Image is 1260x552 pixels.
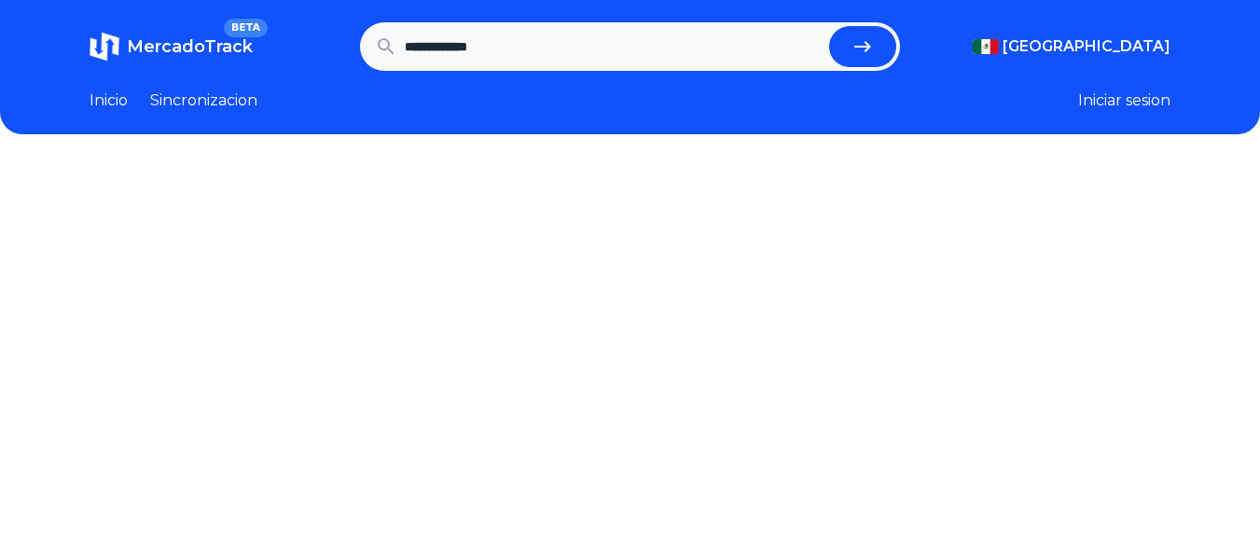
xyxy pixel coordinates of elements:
span: [GEOGRAPHIC_DATA] [1003,35,1170,58]
span: BETA [224,19,268,37]
a: Inicio [90,90,128,112]
span: MercadoTrack [127,36,253,57]
img: Mexico [973,39,999,54]
a: MercadoTrackBETA [90,32,253,62]
img: MercadoTrack [90,32,119,62]
button: [GEOGRAPHIC_DATA] [973,35,1170,58]
a: Sincronizacion [150,90,257,112]
button: Iniciar sesion [1078,90,1170,112]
